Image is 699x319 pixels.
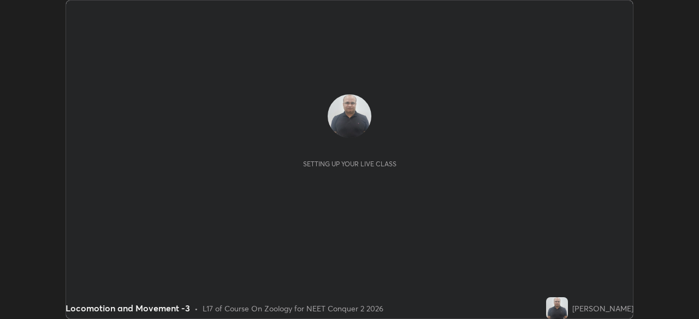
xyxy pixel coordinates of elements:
[328,94,371,138] img: 1bca841f88344d37b9bdf21f79c37e94.jpg
[203,303,383,314] div: L17 of Course On Zoology for NEET Conquer 2 2026
[66,302,190,315] div: Locomotion and Movement -3
[303,160,396,168] div: Setting up your live class
[572,303,633,314] div: [PERSON_NAME]
[194,303,198,314] div: •
[546,297,568,319] img: 1bca841f88344d37b9bdf21f79c37e94.jpg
